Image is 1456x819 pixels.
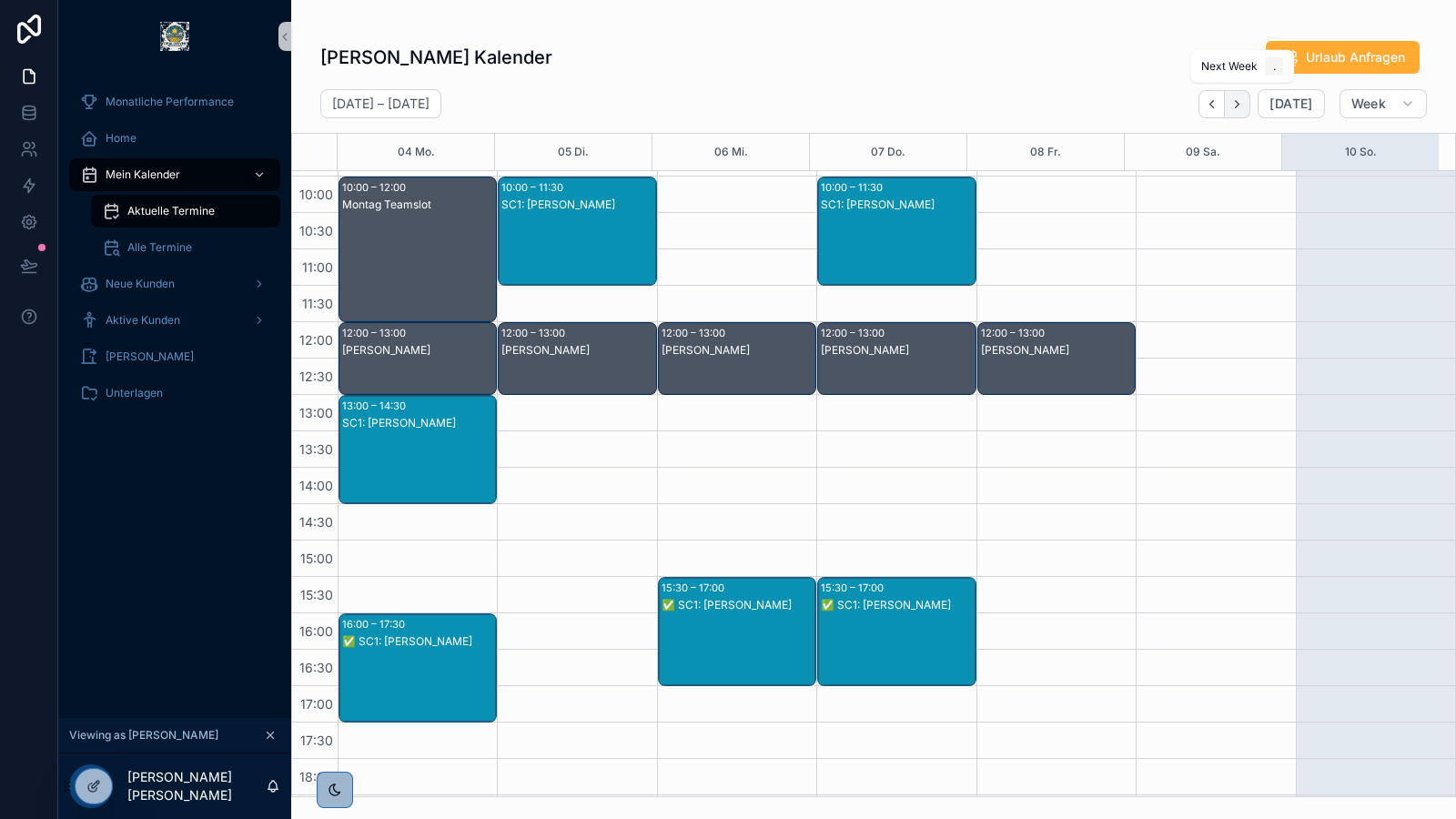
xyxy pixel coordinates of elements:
[342,397,410,415] div: 13:00 – 14:30
[1266,41,1420,74] button: Urlaub Anfragen
[69,728,218,743] span: Viewing as [PERSON_NAME]
[295,369,338,384] span: 12:30
[160,22,189,51] img: App logo
[106,313,180,328] span: Aktive Kunden
[91,195,280,227] a: Aktuelle Termine
[871,134,905,170] button: 07 Do.
[821,343,974,358] div: [PERSON_NAME]
[659,578,815,685] div: 15:30 – 17:00✅ SC1: [PERSON_NAME]
[342,634,495,649] div: ✅ SC1: [PERSON_NAME]
[981,324,1049,342] div: 12:00 – 13:00
[662,598,814,612] div: ✅ SC1: [PERSON_NAME]
[501,343,654,358] div: [PERSON_NAME]
[662,343,814,358] div: [PERSON_NAME]
[978,323,1135,394] div: 12:00 – 13:00[PERSON_NAME]
[127,204,215,218] span: Aktuelle Termine
[501,197,654,212] div: SC1: [PERSON_NAME]
[501,178,568,197] div: 10:00 – 11:30
[295,187,338,202] span: 10:00
[296,696,338,712] span: 17:00
[1345,134,1377,170] button: 10 So.
[818,323,975,394] div: 12:00 – 13:00[PERSON_NAME]
[106,167,180,182] span: Mein Kalender
[320,45,552,70] h1: [PERSON_NAME] Kalender
[69,86,280,118] a: Monatliche Performance
[91,231,280,264] a: Alle Termine
[398,134,435,170] button: 04 Mo.
[106,277,175,291] span: Neue Kunden
[499,323,655,394] div: 12:00 – 13:00[PERSON_NAME]
[1267,59,1281,74] span: .
[1258,89,1324,118] button: [DATE]
[295,223,338,238] span: 10:30
[127,240,192,255] span: Alle Termine
[296,551,338,566] span: 15:00
[662,579,729,597] div: 15:30 – 17:00
[58,73,291,433] div: scrollable content
[106,131,136,146] span: Home
[659,323,815,394] div: 12:00 – 13:00[PERSON_NAME]
[342,343,495,358] div: [PERSON_NAME]
[558,134,589,170] button: 05 Di.
[69,158,280,191] a: Mein Kalender
[295,332,338,348] span: 12:00
[821,178,887,197] div: 10:00 – 11:30
[1198,90,1225,118] button: Back
[342,324,410,342] div: 12:00 – 13:00
[342,416,495,430] div: SC1: [PERSON_NAME]
[981,343,1134,358] div: [PERSON_NAME]
[106,349,194,364] span: [PERSON_NAME]
[295,478,338,493] span: 14:00
[818,177,975,285] div: 10:00 – 11:30SC1: [PERSON_NAME]
[1030,134,1061,170] button: 08 Fr.
[298,259,338,275] span: 11:00
[342,197,495,212] div: Montag Teamslot
[1186,134,1220,170] button: 09 Sa.
[295,514,338,530] span: 14:30
[339,177,496,321] div: 10:00 – 12:00Montag Teamslot
[295,441,338,457] span: 13:30
[821,197,974,212] div: SC1: [PERSON_NAME]
[1269,96,1312,112] span: [DATE]
[69,340,280,373] a: [PERSON_NAME]
[339,396,496,503] div: 13:00 – 14:30SC1: [PERSON_NAME]
[69,268,280,300] a: Neue Kunden
[821,579,888,597] div: 15:30 – 17:00
[1201,59,1258,74] span: Next Week
[295,769,338,784] span: 18:00
[342,178,410,197] div: 10:00 – 12:00
[1225,90,1250,118] button: Next
[296,587,338,602] span: 15:30
[339,323,496,394] div: 12:00 – 13:00[PERSON_NAME]
[499,177,655,285] div: 10:00 – 11:30SC1: [PERSON_NAME]
[127,768,266,804] p: [PERSON_NAME] [PERSON_NAME]
[821,324,889,342] div: 12:00 – 13:00
[501,324,570,342] div: 12:00 – 13:00
[106,386,163,400] span: Unterlagen
[821,598,974,612] div: ✅ SC1: [PERSON_NAME]
[296,733,338,748] span: 17:30
[1306,48,1405,66] span: Urlaub Anfragen
[339,614,496,722] div: 16:00 – 17:30✅ SC1: [PERSON_NAME]
[295,405,338,420] span: 13:00
[818,578,975,685] div: 15:30 – 17:00✅ SC1: [PERSON_NAME]
[662,324,730,342] div: 12:00 – 13:00
[714,134,748,170] button: 06 Mi.
[295,623,338,639] span: 16:00
[69,377,280,409] a: Unterlagen
[298,296,338,311] span: 11:30
[295,660,338,675] span: 16:30
[69,304,280,337] a: Aktive Kunden
[69,122,280,155] a: Home
[1351,96,1386,112] span: Week
[106,95,234,109] span: Monatliche Performance
[342,615,409,633] div: 16:00 – 17:30
[1340,89,1427,118] button: Week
